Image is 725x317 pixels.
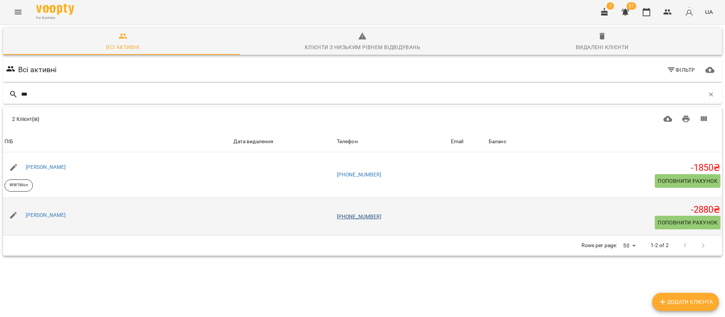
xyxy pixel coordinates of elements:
[606,2,614,10] span: 1
[655,174,720,188] button: Поповнити рахунок
[5,137,230,146] span: ПІБ
[695,110,713,128] button: Вигляд колонок
[664,63,698,77] button: Фільтр
[626,2,636,10] span: 51
[658,176,717,186] span: Поповнити рахунок
[677,110,695,128] button: Друк
[489,204,720,216] h5: -2880 ₴
[658,297,713,306] span: Додати клієнта
[659,110,677,128] button: Завантажити CSV
[305,43,420,52] div: Клієнти з низьким рівнем відвідувань
[5,179,33,192] div: WW1Mon
[3,107,722,131] div: Table Toolbar
[36,15,74,20] span: For Business
[684,7,694,17] img: avatar_s.png
[26,212,66,218] a: [PERSON_NAME]
[489,137,506,146] div: Sort
[576,43,628,52] div: Видалені клієнти
[655,216,720,229] button: Поповнити рахунок
[651,242,669,249] p: 1-2 of 2
[5,137,13,146] div: Sort
[667,65,695,74] span: Фільтр
[12,115,349,123] div: 2 Клієнт(ів)
[233,137,333,146] span: Дата видалення
[26,164,66,170] a: [PERSON_NAME]
[489,137,506,146] div: Баланс
[233,137,273,146] div: Дата видалення
[337,137,358,146] div: Телефон
[18,64,57,76] h6: Всі активні
[233,137,273,146] div: Sort
[337,213,381,220] a: [PHONE_NUMBER]
[5,137,13,146] div: ПІБ
[451,137,464,146] div: Sort
[106,43,139,52] div: Всі активні
[489,137,720,146] span: Баланс
[9,182,28,189] p: WW1Mon
[652,293,719,311] button: Додати клієнта
[620,240,638,251] div: 50
[9,3,27,21] button: Menu
[337,172,381,178] a: [PHONE_NUMBER]
[658,218,717,227] span: Поповнити рахунок
[36,4,74,15] img: Voopty Logo
[582,242,617,249] p: Rows per page:
[337,137,358,146] div: Sort
[337,137,448,146] span: Телефон
[451,137,464,146] div: Email
[702,5,716,19] button: UA
[705,8,713,16] span: UA
[489,162,720,174] h5: -1850 ₴
[451,137,486,146] span: Email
